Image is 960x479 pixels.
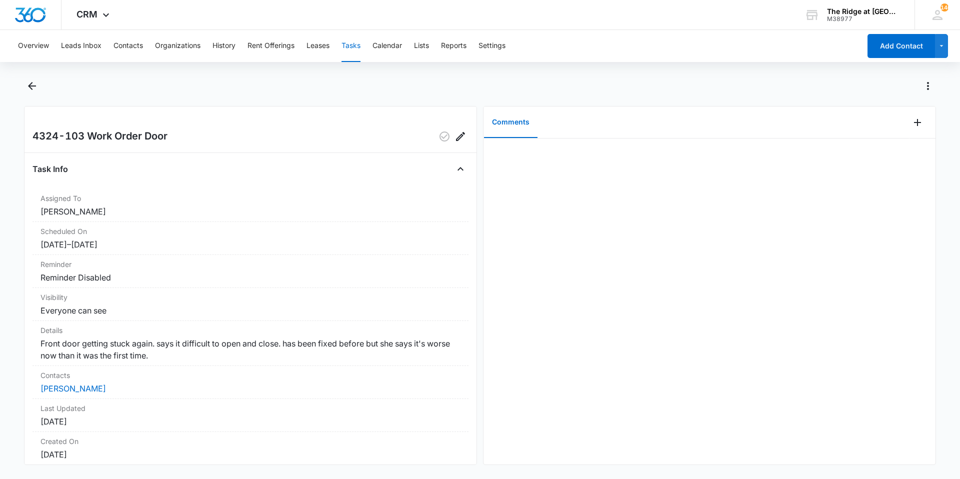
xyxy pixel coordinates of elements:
[113,30,143,62] button: Contacts
[920,78,936,94] button: Actions
[40,292,460,302] dt: Visibility
[32,366,468,399] div: Contacts[PERSON_NAME]
[484,107,537,138] button: Comments
[827,15,900,22] div: account id
[40,226,460,236] dt: Scheduled On
[40,436,460,446] dt: Created On
[341,30,360,62] button: Tasks
[18,30,49,62] button: Overview
[909,114,925,130] button: Add Comment
[32,288,468,321] div: VisibilityEveryone can see
[40,304,460,316] dd: Everyone can see
[40,370,460,380] dt: Contacts
[441,30,466,62] button: Reports
[40,448,460,460] dd: [DATE]
[867,34,935,58] button: Add Contact
[452,161,468,177] button: Close
[24,78,39,94] button: Back
[76,9,97,19] span: CRM
[155,30,200,62] button: Organizations
[40,238,460,250] dd: [DATE] – [DATE]
[940,3,948,11] div: notifications count
[32,128,167,144] h2: 4324-103 Work Order Door
[32,321,468,366] div: DetailsFront door getting stuck again. says it difficult to open and close. has been fixed before...
[40,383,106,393] a: [PERSON_NAME]
[478,30,505,62] button: Settings
[306,30,329,62] button: Leases
[32,399,468,432] div: Last Updated[DATE]
[212,30,235,62] button: History
[40,259,460,269] dt: Reminder
[827,7,900,15] div: account name
[40,415,460,427] dd: [DATE]
[40,403,460,413] dt: Last Updated
[414,30,429,62] button: Lists
[40,337,460,361] dd: Front door getting stuck again. says it difficult to open and close. has been fixed before but sh...
[40,205,460,217] dd: [PERSON_NAME]
[452,128,468,144] button: Edit
[940,3,948,11] span: 146
[40,271,460,283] dd: Reminder Disabled
[32,432,468,465] div: Created On[DATE]
[32,189,468,222] div: Assigned To[PERSON_NAME]
[247,30,294,62] button: Rent Offerings
[32,222,468,255] div: Scheduled On[DATE]–[DATE]
[32,255,468,288] div: ReminderReminder Disabled
[61,30,101,62] button: Leads Inbox
[40,193,460,203] dt: Assigned To
[40,325,460,335] dt: Details
[32,163,68,175] h4: Task Info
[372,30,402,62] button: Calendar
